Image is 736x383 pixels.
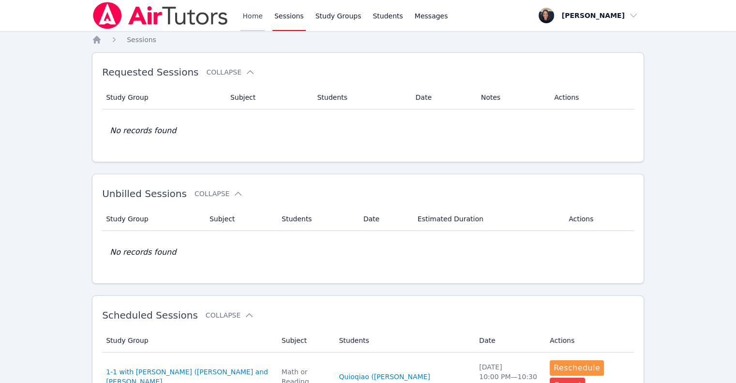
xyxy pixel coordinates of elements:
th: Date [473,329,544,352]
th: Estimated Duration [412,207,563,231]
span: Unbilled Sessions [102,188,187,199]
th: Date [410,86,475,109]
th: Date [358,207,412,231]
th: Actions [563,207,634,231]
th: Study Group [102,329,276,352]
span: Requested Sessions [102,66,198,78]
span: Scheduled Sessions [102,309,198,321]
td: No records found [102,231,634,274]
a: Sessions [127,35,156,45]
th: Study Group [102,86,225,109]
th: Notes [475,86,549,109]
span: Messages [415,11,448,21]
th: Subject [276,329,333,352]
th: Study Group [102,207,204,231]
th: Students [333,329,473,352]
th: Subject [225,86,312,109]
button: Collapse [206,67,255,77]
th: Students [276,207,358,231]
img: Air Tutors [92,2,229,29]
th: Actions [544,329,634,352]
nav: Breadcrumb [92,35,644,45]
button: Collapse [195,189,243,199]
th: Students [311,86,409,109]
th: Subject [204,207,276,231]
button: Reschedule [550,360,604,376]
button: Collapse [206,310,254,320]
span: Sessions [127,36,156,44]
th: Actions [548,86,634,109]
a: Quioqiao ([PERSON_NAME] [339,372,430,382]
td: No records found [102,109,634,152]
